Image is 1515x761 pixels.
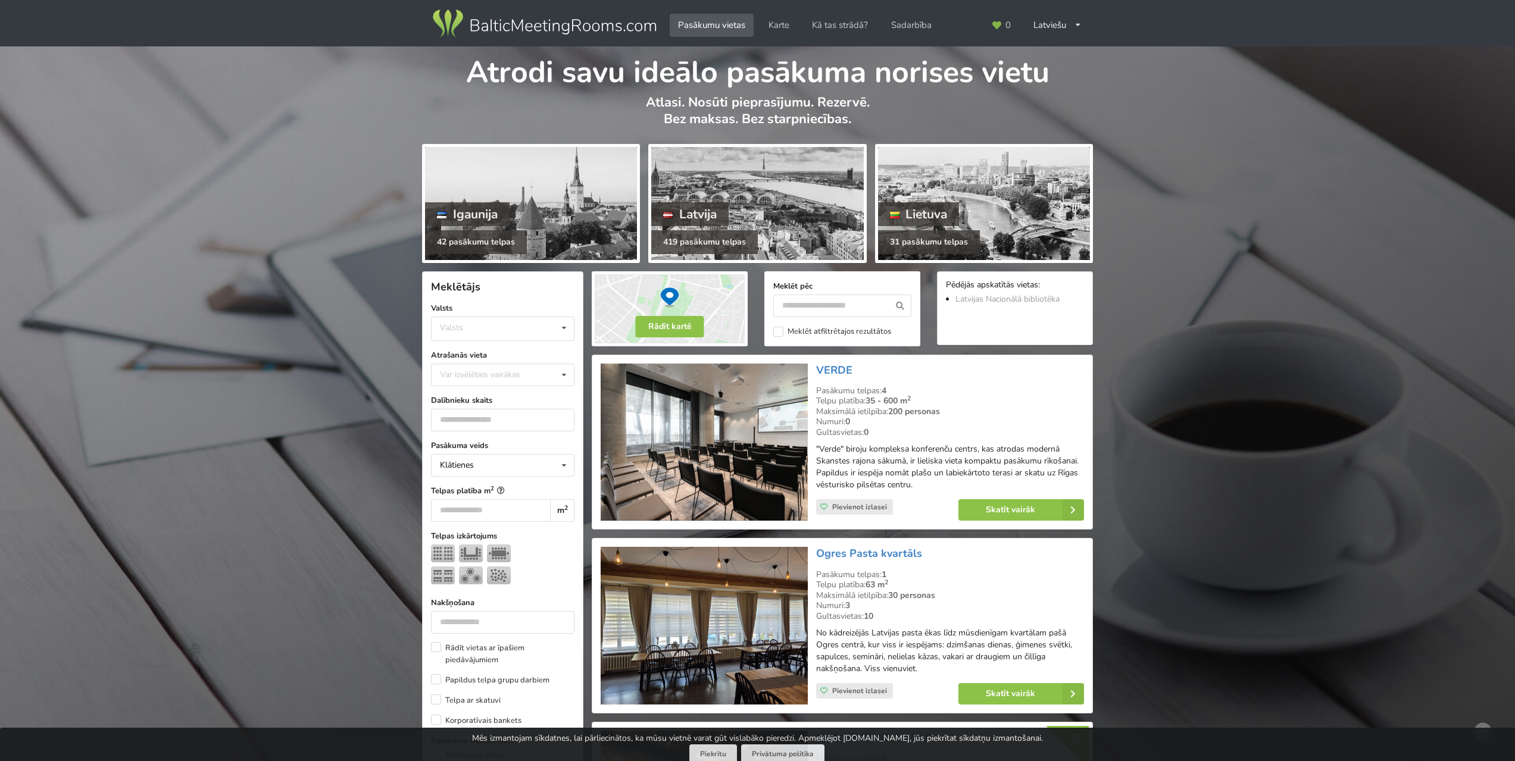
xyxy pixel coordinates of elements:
div: Latvija [651,202,729,226]
strong: 0 [864,427,869,438]
span: Meklētājs [431,280,480,294]
a: VERDE [816,363,852,377]
a: Pasākumu vietas [670,14,754,37]
div: Maksimālā ietilpība: [816,406,1084,417]
img: Teātris [431,544,455,562]
label: Papildus telpa grupu darbiem [431,674,549,686]
div: Var izvēlēties vairākas [437,368,547,381]
div: Gultasvietas: [816,427,1084,438]
label: Rādīt vietas ar īpašiem piedāvājumiem [431,642,574,666]
label: Telpa ar skatuvi [431,694,501,706]
span: Pievienot izlasei [832,502,887,512]
img: Konferenču centrs | Rīga | VERDE [601,364,807,521]
img: Bankets [459,566,483,584]
a: Ogres Pasta kvartāls [816,546,922,560]
div: 31 pasākumu telpas [878,230,980,254]
img: U-Veids [459,544,483,562]
div: Valsts [440,322,463,333]
strong: 1 [882,569,886,580]
img: Rādīt kartē [592,271,748,346]
strong: 35 - 600 m [866,395,911,406]
div: Pasākumu telpas: [816,569,1084,580]
a: Kā tas strādā? [804,14,876,37]
span: 0 [1005,21,1011,30]
a: Igaunija 42 pasākumu telpas [422,144,640,263]
sup: 2 [564,503,568,512]
a: Sadarbība [883,14,940,37]
a: Karte [760,14,798,37]
img: Pieņemšana [487,566,511,584]
div: Numuri: [816,416,1084,427]
strong: 10 [864,610,873,622]
sup: 2 [907,394,911,403]
button: Rādīt kartē [636,316,704,337]
div: Maksimālā ietilpība: [816,590,1084,601]
div: Klātienes [440,461,474,469]
label: Atrašanās vieta [431,349,574,361]
label: Meklēt atfiltrētajos rezultātos [773,327,891,337]
img: Sapulce [487,544,511,562]
span: Pievienot izlasei [832,686,887,696]
div: Pasākumu telpas: [816,386,1084,396]
div: Igaunija [425,202,510,226]
label: Dalībnieku skaits [431,394,574,406]
strong: 4 [882,385,886,396]
img: Svinību telpa | Ogre | Ogres Pasta kvartāls [601,547,807,704]
strong: 200 personas [888,406,940,417]
sup: 2 [885,578,888,587]
strong: 0 [845,416,850,427]
div: Lietuva [878,202,960,226]
div: Gultasvietas: [816,611,1084,622]
label: Korporatīvais bankets [431,715,521,726]
sup: 2 [491,484,494,492]
a: Skatīt vairāk [958,499,1084,521]
strong: 30 personas [888,590,935,601]
strong: 3 [845,600,850,611]
p: No kādreizējās Latvijas pasta ēkas līdz mūsdienīgam kvartālam pašā Ogres centrā, kur viss ir iesp... [816,627,1084,675]
a: Lietuva 31 pasākumu telpas [875,144,1093,263]
div: Telpu platība: [816,580,1084,590]
label: Telpas platība m [431,485,574,497]
div: Telpu platība: [816,396,1084,406]
p: Atlasi. Nosūti pieprasījumu. Rezervē. Bez maksas. Bez starpniecības. [422,94,1093,140]
a: Skatīt vairāk [958,683,1084,704]
div: 42 pasākumu telpas [425,230,527,254]
div: Latviešu [1025,14,1090,37]
div: Pēdējās apskatītās vietas: [946,280,1084,292]
label: Pasākuma veids [431,440,574,452]
div: m [550,499,574,522]
img: Klase [431,566,455,584]
strong: 63 m [866,579,888,590]
label: Telpas izkārtojums [431,530,574,542]
h1: Atrodi savu ideālo pasākuma norises vietu [422,46,1093,92]
a: Latvija 419 pasākumu telpas [648,144,866,263]
div: Numuri: [816,600,1084,611]
img: Baltic Meeting Rooms [430,7,658,40]
label: Meklēt pēc [773,280,911,292]
a: Latvijas Nacionālā bibliotēka [955,293,1060,305]
label: Valsts [431,302,574,314]
p: "Verde" biroju kompleksa konferenču centrs, kas atrodas modernā Skanstes rajona sākumā, ir lielis... [816,443,1084,491]
label: Nakšņošana [431,597,574,609]
div: 419 pasākumu telpas [651,230,758,254]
